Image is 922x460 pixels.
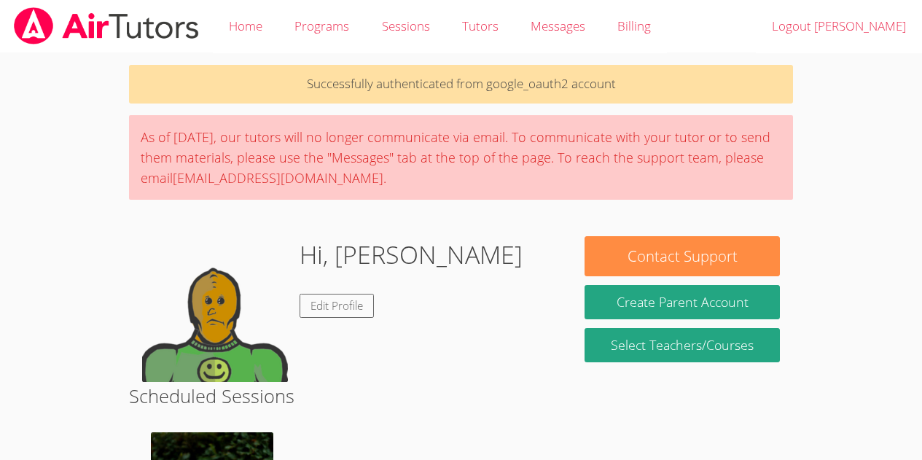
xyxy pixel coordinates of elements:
p: Successfully authenticated from google_oauth2 account [129,65,793,104]
h1: Hi, [PERSON_NAME] [300,236,523,273]
button: Contact Support [585,236,779,276]
a: Edit Profile [300,294,374,318]
button: Create Parent Account [585,285,779,319]
div: As of [DATE], our tutors will no longer communicate via email. To communicate with your tutor or ... [129,115,793,200]
img: default.png [142,236,288,382]
a: Select Teachers/Courses [585,328,779,362]
img: airtutors_banner-c4298cdbf04f3fff15de1276eac7730deb9818008684d7c2e4769d2f7ddbe033.png [12,7,200,44]
h2: Scheduled Sessions [129,382,793,410]
span: Messages [531,17,585,34]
